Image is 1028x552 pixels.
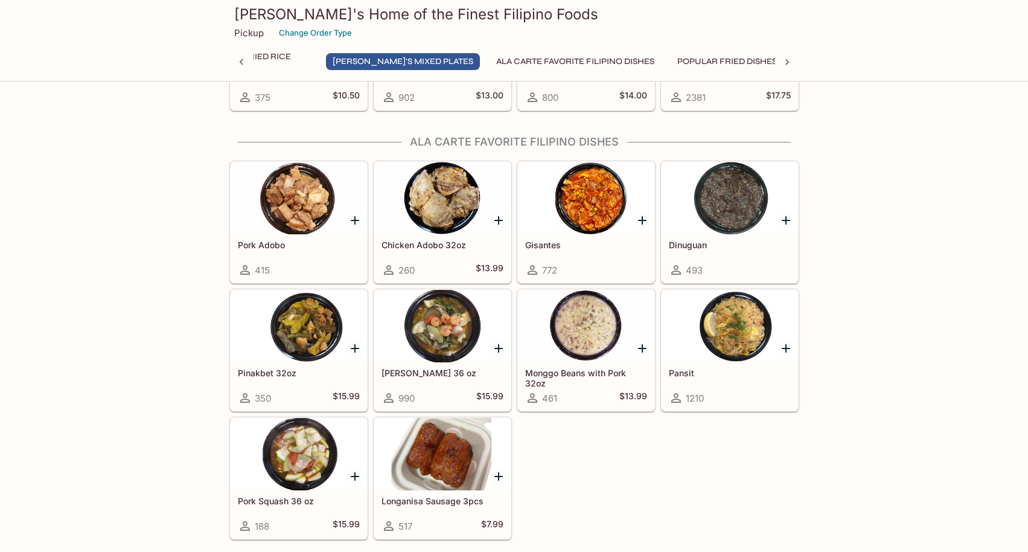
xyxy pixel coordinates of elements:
[333,90,360,104] h5: $10.50
[238,496,360,506] h5: Pork Squash 36 oz
[766,90,791,104] h5: $17.75
[374,417,511,539] a: Longanisa Sausage 3pcs517$7.99
[231,290,367,362] div: Pinakbet 32oz
[398,265,415,276] span: 260
[333,519,360,533] h5: $15.99
[476,263,503,277] h5: $13.99
[382,496,503,506] h5: Longanisa Sausage 3pcs
[481,519,503,533] h5: $7.99
[669,368,791,378] h5: Pansit
[348,213,363,228] button: Add Pork Adobo
[491,469,506,484] button: Add Longanisa Sausage 3pcs
[491,213,506,228] button: Add Chicken Adobo 32oz
[518,162,654,234] div: Gisantes
[517,161,655,283] a: Gisantes772
[686,92,706,103] span: 2381
[619,391,647,405] h5: $13.99
[382,368,503,378] h5: [PERSON_NAME] 36 oz
[374,418,511,490] div: Longanisa Sausage 3pcs
[255,92,270,103] span: 375
[273,24,357,42] button: Change Order Type
[255,265,270,276] span: 415
[619,90,647,104] h5: $14.00
[230,417,368,539] a: Pork Squash 36 oz188$15.99
[326,53,480,70] button: [PERSON_NAME]'s Mixed Plates
[661,161,799,283] a: Dinuguan493
[374,289,511,411] a: [PERSON_NAME] 36 oz990$15.99
[382,240,503,250] h5: Chicken Adobo 32oz
[779,341,794,356] button: Add Pansit
[398,393,415,404] span: 990
[234,5,794,24] h3: [PERSON_NAME]'s Home of the Finest Filipino Foods
[348,469,363,484] button: Add Pork Squash 36 oz
[491,341,506,356] button: Add Sari Sari 36 oz
[230,289,368,411] a: Pinakbet 32oz350$15.99
[686,393,704,404] span: 1210
[374,290,511,362] div: Sari Sari 36 oz
[238,368,360,378] h5: Pinakbet 32oz
[669,240,791,250] h5: Dinuguan
[229,135,799,149] h4: Ala Carte Favorite Filipino Dishes
[686,265,703,276] span: 493
[333,391,360,405] h5: $15.99
[542,265,557,276] span: 772
[525,240,647,250] h5: Gisantes
[517,289,655,411] a: Monggo Beans with Pork 32oz461$13.99
[661,289,799,411] a: Pansit1210
[779,213,794,228] button: Add Dinuguan
[662,290,798,362] div: Pansit
[635,341,650,356] button: Add Monggo Beans with Pork 32oz
[671,53,784,70] button: Popular Fried Dishes
[231,418,367,490] div: Pork Squash 36 oz
[230,161,368,283] a: Pork Adobo415
[476,391,503,405] h5: $15.99
[525,368,647,388] h5: Monggo Beans with Pork 32oz
[542,92,558,103] span: 800
[398,521,412,532] span: 517
[490,53,661,70] button: Ala Carte Favorite Filipino Dishes
[374,161,511,283] a: Chicken Adobo 32oz260$13.99
[542,393,557,404] span: 461
[348,341,363,356] button: Add Pinakbet 32oz
[234,27,264,39] p: Pickup
[518,290,654,362] div: Monggo Beans with Pork 32oz
[476,90,503,104] h5: $13.00
[255,393,271,404] span: 350
[255,521,269,532] span: 188
[635,213,650,228] button: Add Gisantes
[398,92,415,103] span: 902
[238,240,360,250] h5: Pork Adobo
[662,162,798,234] div: Dinuguan
[374,162,511,234] div: Chicken Adobo 32oz
[231,162,367,234] div: Pork Adobo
